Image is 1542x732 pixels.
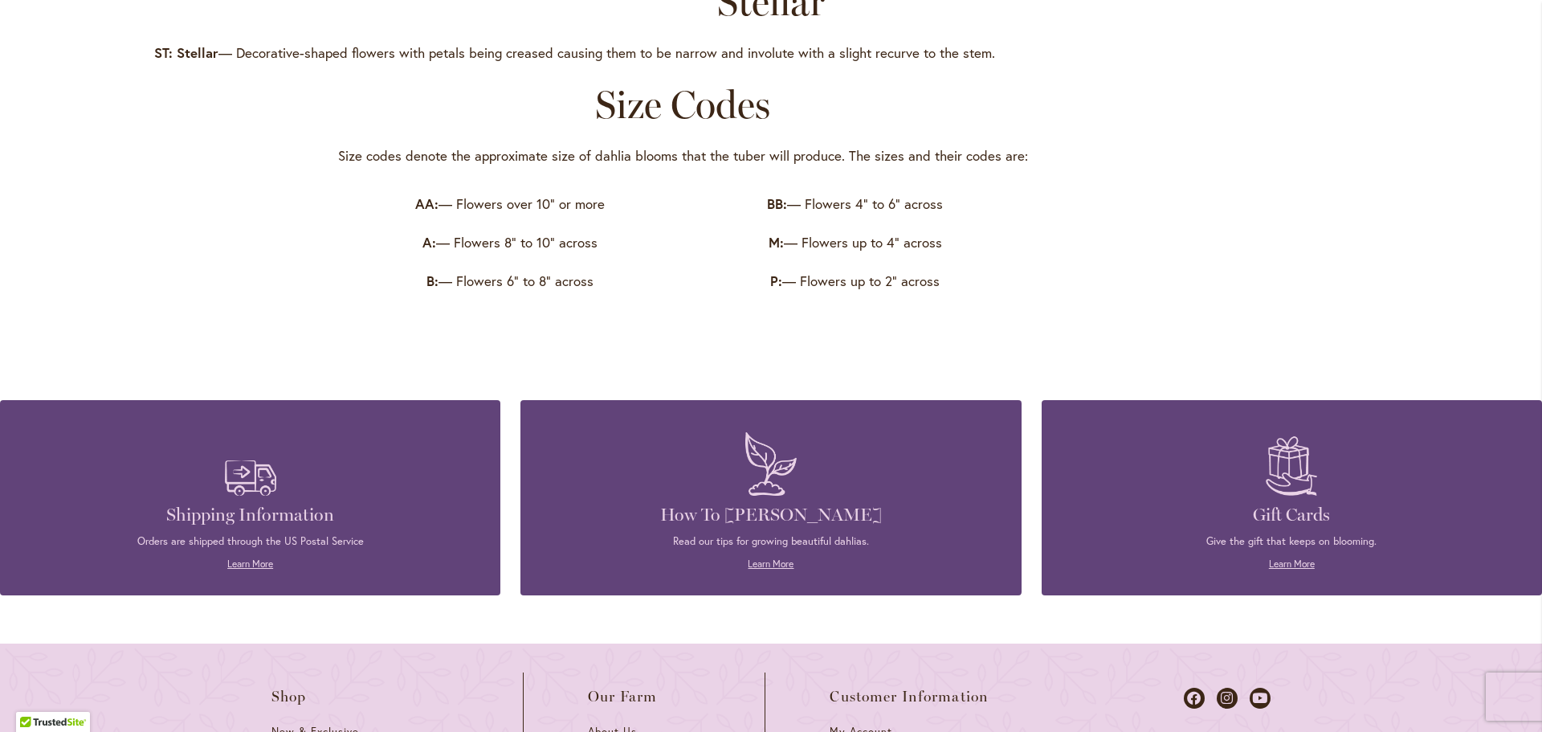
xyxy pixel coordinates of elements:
p: — Decorative-shaped flowers with petals being creased causing them to be narrow and involute with... [154,43,1388,63]
strong: M: [769,233,784,251]
p: Give the gift that keeps on blooming. [1066,534,1518,549]
p: — Flowers 8" to 10" across [348,233,674,252]
p: — Flowers up to 4" across [692,233,1018,252]
strong: BB: [767,194,787,213]
strong: B: [426,272,439,290]
p: — Flowers up to 2" across [692,272,1018,291]
a: Learn More [1269,558,1315,570]
h4: How To [PERSON_NAME] [545,504,997,526]
p: — Flowers over 10" or more [348,194,674,214]
p: — Flowers 4" to 6" across [692,194,1018,214]
h2: Size Codes [338,82,1028,127]
strong: ST: Stellar [154,43,218,62]
strong: A: [422,233,436,251]
p: Read our tips for growing beautiful dahlias. [545,534,997,549]
p: Orders are shipped through the US Postal Service [24,534,476,549]
strong: P: [770,272,782,290]
a: Learn More [227,558,273,570]
a: Learn More [748,558,793,570]
p: Size codes denote the approximate size of dahlia blooms that the tuber will produce. The sizes an... [338,146,1028,166]
h4: Shipping Information [24,504,476,526]
h4: Gift Cards [1066,504,1518,526]
strong: AA: [415,194,439,213]
p: — Flowers 6" to 8" across [348,272,674,291]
